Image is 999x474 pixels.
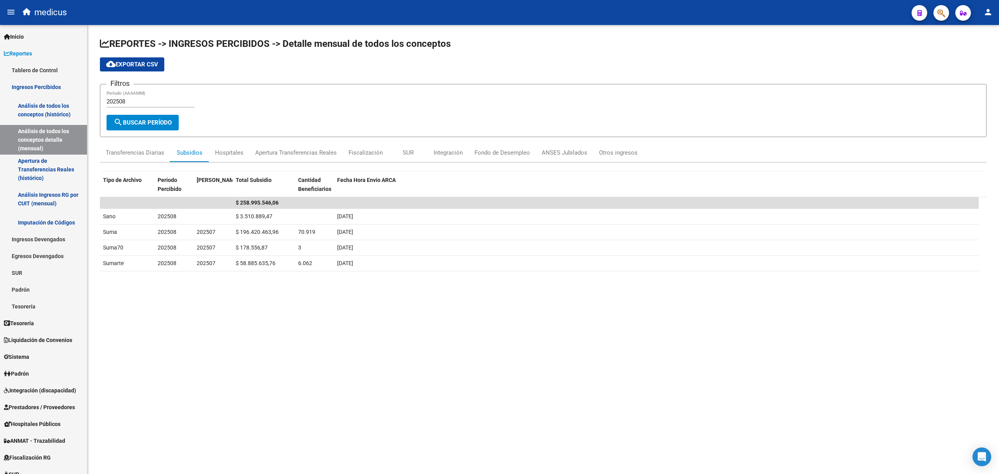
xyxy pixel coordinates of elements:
[100,38,451,49] span: REPORTES -> INGRESOS PERCIBIDOS -> Detalle mensual de todos los conceptos
[298,177,331,192] span: Cantidad Beneficiarios
[4,386,76,395] span: Integración (discapacidad)
[4,336,72,344] span: Liquidación de Convenios
[100,57,164,71] button: Exportar CSV
[4,353,29,361] span: Sistema
[158,213,176,219] span: 202508
[337,229,353,235] span: [DATE]
[215,148,244,157] div: Hospitales
[158,244,176,251] span: 202508
[155,172,194,206] datatable-header-cell: Período Percibido
[103,244,123,251] span: Suma70
[107,78,133,89] h3: Filtros
[34,4,67,21] span: medicus
[337,213,353,219] span: [DATE]
[334,172,979,206] datatable-header-cell: Fecha Hora Envío ARCA
[298,260,312,266] span: 6.062
[4,32,24,41] span: Inicio
[972,447,991,466] div: Open Intercom Messenger
[983,7,993,17] mat-icon: person
[337,177,396,183] span: Fecha Hora Envío ARCA
[197,244,215,251] span: 202507
[100,172,155,206] datatable-header-cell: Tipo de Archivo
[295,172,334,206] datatable-header-cell: Cantidad Beneficiarios
[236,200,279,206] span: $ 258.995.546,06
[475,148,530,157] div: Fondo de Desempleo
[337,244,353,251] span: [DATE]
[233,172,295,206] datatable-header-cell: Total Subsidio
[4,369,29,378] span: Padrón
[177,148,203,157] div: Subsidios
[348,148,383,157] div: Fiscalización
[114,118,123,127] mat-icon: search
[542,148,587,157] div: ANSES Jubilados
[236,229,279,235] span: $ 196.420.463,96
[158,260,176,266] span: 202508
[4,49,32,58] span: Reportes
[255,148,337,157] div: Apertura Transferencias Reales
[403,148,414,157] div: SUR
[4,453,51,462] span: Fiscalización RG
[158,229,176,235] span: 202508
[4,319,34,328] span: Tesorería
[197,177,239,183] span: [PERSON_NAME]
[107,115,179,130] button: Buscar Período
[197,260,215,266] span: 202507
[4,420,60,428] span: Hospitales Públicos
[236,244,268,251] span: $ 178.556,87
[4,437,65,445] span: ANMAT - Trazabilidad
[103,213,116,219] span: Sano
[6,7,16,17] mat-icon: menu
[236,260,276,266] span: $ 58.885.635,76
[106,59,116,69] mat-icon: cloud_download
[599,148,638,157] div: Otros ingresos
[236,213,272,219] span: $ 3.510.889,47
[298,229,315,235] span: 70.919
[4,403,75,412] span: Prestadores / Proveedores
[103,260,124,266] span: Sumarte
[158,177,181,192] span: Período Percibido
[114,119,172,126] span: Buscar Período
[197,229,215,235] span: 202507
[298,244,301,251] span: 3
[103,177,142,183] span: Tipo de Archivo
[194,172,233,206] datatable-header-cell: Período Devengado
[236,177,272,183] span: Total Subsidio
[434,148,463,157] div: Integración
[337,260,353,266] span: [DATE]
[106,61,158,68] span: Exportar CSV
[103,229,117,235] span: Suma
[106,148,164,157] div: Transferencias Diarias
